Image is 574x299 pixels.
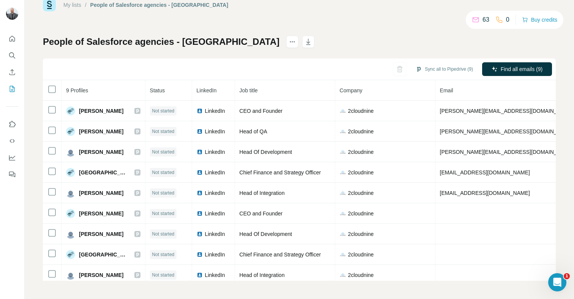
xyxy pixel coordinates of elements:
img: LinkedIn logo [197,169,203,176]
img: company-logo [340,190,346,196]
img: LinkedIn logo [197,252,203,258]
div: People of Salesforce agencies - [GEOGRAPHIC_DATA] [90,1,229,9]
span: [PERSON_NAME] [79,148,123,156]
span: Head Of Development [240,231,292,237]
img: LinkedIn logo [197,210,203,217]
button: Use Surfe on LinkedIn [6,117,18,131]
img: LinkedIn logo [197,231,203,237]
button: Dashboard [6,151,18,165]
span: 2cloudnine [348,128,374,135]
span: CEO and Founder [240,108,283,114]
span: Job title [240,87,258,93]
span: [GEOGRAPHIC_DATA] [79,251,127,258]
span: 2cloudnine [348,148,374,156]
span: Find all emails (9) [501,65,542,73]
li: / [85,1,87,9]
img: company-logo [340,149,346,155]
button: My lists [6,82,18,96]
span: LinkedIn [197,87,217,93]
img: company-logo [340,231,346,237]
img: LinkedIn logo [197,149,203,155]
img: Avatar [66,147,75,157]
span: 2cloudnine [348,271,374,279]
p: 0 [506,15,509,24]
img: company-logo [340,210,346,217]
span: LinkedIn [205,128,225,135]
span: Not started [152,108,175,114]
span: 9 Profiles [66,87,88,93]
span: Not started [152,190,175,196]
img: LinkedIn logo [197,272,203,278]
button: Enrich CSV [6,65,18,79]
img: Avatar [66,209,75,218]
a: My lists [63,2,81,8]
button: Use Surfe API [6,134,18,148]
button: Search [6,49,18,62]
span: Not started [152,231,175,237]
p: 63 [483,15,489,24]
span: [PERSON_NAME][EMAIL_ADDRESS][DOMAIN_NAME] [440,128,574,134]
span: Not started [152,169,175,176]
span: [PERSON_NAME] [79,271,123,279]
span: LinkedIn [205,271,225,279]
span: LinkedIn [205,230,225,238]
span: CEO and Founder [240,210,283,217]
button: actions [286,36,298,48]
span: [PERSON_NAME][EMAIL_ADDRESS][DOMAIN_NAME] [440,108,574,114]
span: Head of Integration [240,272,285,278]
span: LinkedIn [205,107,225,115]
span: [PERSON_NAME] [79,230,123,238]
span: Status [150,87,165,93]
span: LinkedIn [205,189,225,197]
button: Find all emails (9) [482,62,552,76]
span: LinkedIn [205,148,225,156]
img: company-logo [340,252,346,258]
span: Head of QA [240,128,267,134]
span: 2cloudnine [348,230,374,238]
span: [EMAIL_ADDRESS][DOMAIN_NAME] [440,190,530,196]
iframe: Intercom live chat [548,273,566,291]
img: Avatar [66,106,75,115]
span: LinkedIn [205,210,225,217]
img: company-logo [340,169,346,176]
span: 1 [564,273,570,279]
span: Company [340,87,363,93]
img: LinkedIn logo [197,128,203,134]
button: Sync all to Pipedrive (9) [410,63,478,75]
span: Not started [152,149,175,155]
img: Avatar [66,229,75,239]
img: Avatar [66,271,75,280]
span: Head Of Development [240,149,292,155]
span: 2cloudnine [348,251,374,258]
img: LinkedIn logo [197,190,203,196]
span: [PERSON_NAME] [79,107,123,115]
span: 2cloudnine [348,107,374,115]
span: Email [440,87,453,93]
span: Head of Integration [240,190,285,196]
span: Not started [152,272,175,278]
img: company-logo [340,128,346,134]
span: 2cloudnine [348,210,374,217]
button: Feedback [6,168,18,181]
span: [PERSON_NAME] [79,128,123,135]
span: Chief Finance and Strategy Officer [240,252,321,258]
button: Quick start [6,32,18,46]
span: [PERSON_NAME] [79,189,123,197]
img: Avatar [66,127,75,136]
span: LinkedIn [205,251,225,258]
img: Avatar [6,8,18,20]
h1: People of Salesforce agencies - [GEOGRAPHIC_DATA] [43,36,279,48]
img: Avatar [66,168,75,177]
img: company-logo [340,108,346,114]
span: [PERSON_NAME] [79,210,123,217]
span: [EMAIL_ADDRESS][DOMAIN_NAME] [440,169,530,176]
span: [GEOGRAPHIC_DATA] [79,169,127,176]
img: company-logo [340,272,346,278]
img: Avatar [66,250,75,259]
span: 2cloudnine [348,169,374,176]
span: Not started [152,251,175,258]
span: LinkedIn [205,169,225,176]
img: Avatar [66,188,75,198]
span: 2cloudnine [348,189,374,197]
button: Buy credits [522,14,557,25]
